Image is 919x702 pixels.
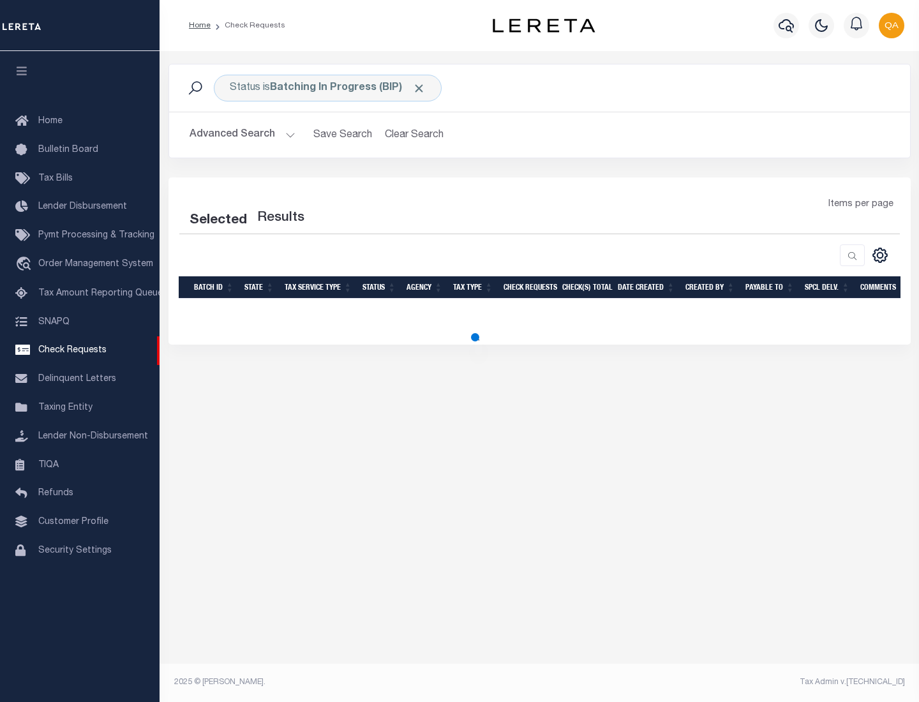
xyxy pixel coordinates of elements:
[38,375,116,384] span: Delinquent Letters
[38,460,59,469] span: TIQA
[498,276,557,299] th: Check Requests
[38,289,163,298] span: Tax Amount Reporting Queue
[879,13,904,38] img: svg+xml;base64,PHN2ZyB4bWxucz0iaHR0cDovL3d3dy53My5vcmcvMjAwMC9zdmciIHBvaW50ZXItZXZlbnRzPSJub25lIi...
[38,432,148,441] span: Lender Non-Disbursement
[38,231,154,240] span: Pymt Processing & Tracking
[214,75,442,101] div: Click to Edit
[613,276,680,299] th: Date Created
[680,276,740,299] th: Created By
[38,202,127,211] span: Lender Disbursement
[357,276,401,299] th: Status
[38,346,107,355] span: Check Requests
[38,403,93,412] span: Taxing Entity
[15,257,36,273] i: travel_explore
[38,146,98,154] span: Bulletin Board
[38,546,112,555] span: Security Settings
[493,19,595,33] img: logo-dark.svg
[38,260,153,269] span: Order Management System
[557,276,613,299] th: Check(s) Total
[828,198,893,212] span: Items per page
[189,22,211,29] a: Home
[549,676,905,688] div: Tax Admin v.[TECHNICAL_ID]
[189,276,239,299] th: Batch Id
[38,117,63,126] span: Home
[800,276,855,299] th: Spcl Delv.
[38,489,73,498] span: Refunds
[740,276,800,299] th: Payable To
[270,83,426,93] b: Batching In Progress (BIP)
[38,317,70,326] span: SNAPQ
[38,174,73,183] span: Tax Bills
[306,123,380,147] button: Save Search
[239,276,280,299] th: State
[211,20,285,31] li: Check Requests
[190,123,295,147] button: Advanced Search
[190,211,247,231] div: Selected
[380,123,449,147] button: Clear Search
[855,276,913,299] th: Comments
[448,276,498,299] th: Tax Type
[280,276,357,299] th: Tax Service Type
[401,276,448,299] th: Agency
[165,676,540,688] div: 2025 © [PERSON_NAME].
[257,208,304,228] label: Results
[412,82,426,95] span: Click to Remove
[38,518,108,526] span: Customer Profile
